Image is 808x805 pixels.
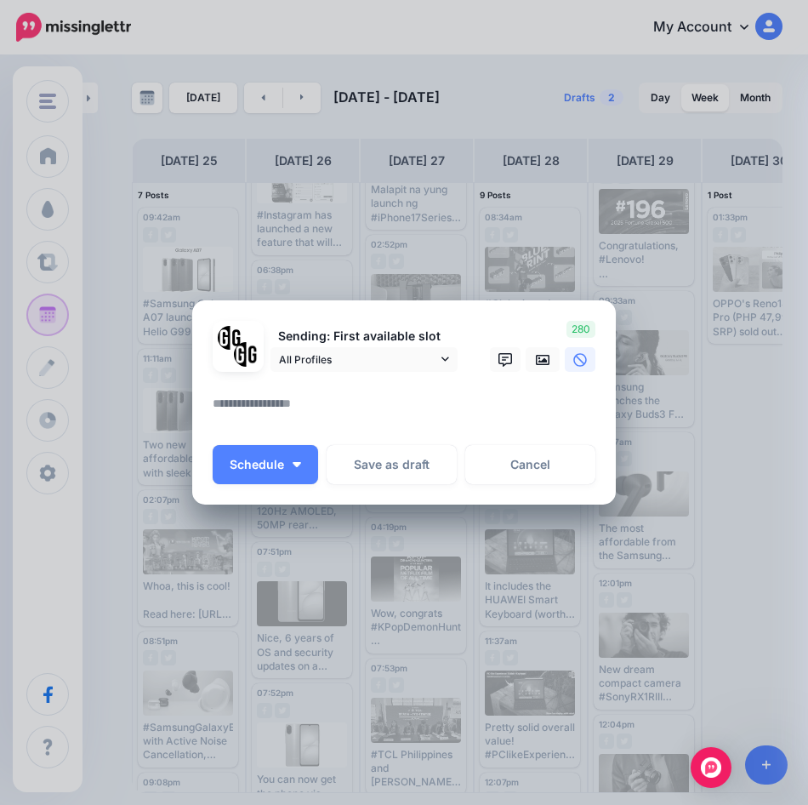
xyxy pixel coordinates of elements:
[279,351,437,368] span: All Profiles
[327,445,457,484] button: Save as draft
[234,342,259,367] img: JT5sWCfR-79925.png
[218,326,242,351] img: 353459792_649996473822713_4483302954317148903_n-bsa138318.png
[270,347,458,372] a: All Profiles
[270,327,458,346] p: Sending: First available slot
[465,445,595,484] a: Cancel
[230,459,284,471] span: Schedule
[213,445,318,484] button: Schedule
[293,462,301,467] img: arrow-down-white.png
[566,321,595,338] span: 280
[691,747,731,788] div: Open Intercom Messenger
